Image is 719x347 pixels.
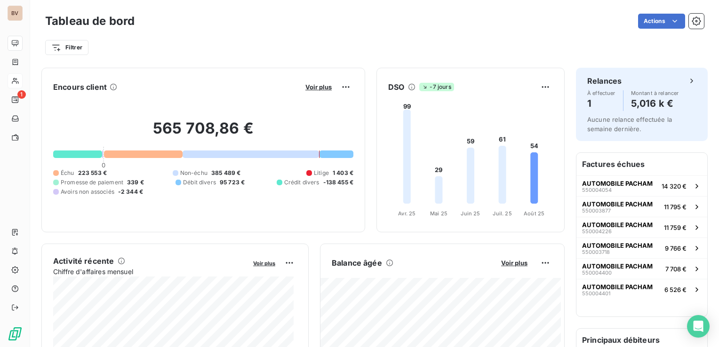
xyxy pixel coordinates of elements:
[576,196,707,217] button: AUTOMOBILE PACHAM55000387711 795 €
[78,169,107,177] span: 223 553 €
[631,96,679,111] h4: 5,016 k €
[576,279,707,300] button: AUTOMOBILE PACHAM5500044016 526 €
[582,249,610,255] span: 550003718
[576,153,707,175] h6: Factures échues
[430,210,447,217] tspan: Mai 25
[61,169,74,177] span: Échu
[284,178,320,187] span: Crédit divers
[582,262,653,270] span: AUTOMOBILE PACHAM
[524,210,544,217] tspan: Août 25
[127,178,144,187] span: 339 €
[587,75,622,87] h6: Relances
[314,169,329,177] span: Litige
[102,161,105,169] span: 0
[53,267,247,276] span: Chiffre d'affaires mensuel
[323,178,354,187] span: -138 455 €
[576,237,707,258] button: AUTOMOBILE PACHAM5500037189 766 €
[582,242,653,249] span: AUTOMOBILE PACHAM
[211,169,240,177] span: 385 489 €
[587,116,672,133] span: Aucune relance effectuée la semaine dernière.
[220,178,245,187] span: 95 723 €
[253,260,275,267] span: Voir plus
[582,180,653,187] span: AUTOMOBILE PACHAM
[687,315,710,338] div: Open Intercom Messenger
[333,169,353,177] span: 1 403 €
[398,210,415,217] tspan: Avr. 25
[582,200,653,208] span: AUTOMOBILE PACHAM
[61,178,123,187] span: Promesse de paiement
[419,83,454,91] span: -7 jours
[664,203,687,211] span: 11 795 €
[665,265,687,273] span: 7 708 €
[61,188,114,196] span: Avoirs non associés
[638,14,685,29] button: Actions
[662,182,687,190] span: 14 320 €
[582,270,612,276] span: 550004400
[631,90,679,96] span: Montant à relancer
[576,217,707,237] button: AUTOMOBILE PACHAM55000422611 759 €
[576,175,707,196] button: AUTOMOBILE PACHAM55000405414 320 €
[582,187,612,193] span: 550004054
[665,244,687,252] span: 9 766 €
[53,255,114,267] h6: Activité récente
[576,258,707,279] button: AUTOMOBILE PACHAM5500044007 708 €
[17,90,26,99] span: 1
[501,259,527,267] span: Voir plus
[587,96,615,111] h4: 1
[8,92,22,107] a: 1
[45,40,88,55] button: Filtrer
[664,286,687,293] span: 6 526 €
[305,83,332,91] span: Voir plus
[250,259,278,267] button: Voir plus
[45,13,135,30] h3: Tableau de bord
[582,283,653,291] span: AUTOMOBILE PACHAM
[582,229,612,234] span: 550004226
[582,221,653,229] span: AUTOMOBILE PACHAM
[53,119,353,147] h2: 565 708,86 €
[493,210,511,217] tspan: Juil. 25
[332,257,382,268] h6: Balance âgée
[53,81,107,93] h6: Encours client
[8,6,23,21] div: BV
[118,188,143,196] span: -2 344 €
[498,259,530,267] button: Voir plus
[388,81,404,93] h6: DSO
[303,83,335,91] button: Voir plus
[664,224,687,231] span: 11 759 €
[582,291,610,296] span: 550004401
[587,90,615,96] span: À effectuer
[180,169,208,177] span: Non-échu
[582,208,611,213] span: 550003877
[461,210,480,217] tspan: Juin 25
[8,326,23,341] img: Logo LeanPay
[183,178,216,187] span: Débit divers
